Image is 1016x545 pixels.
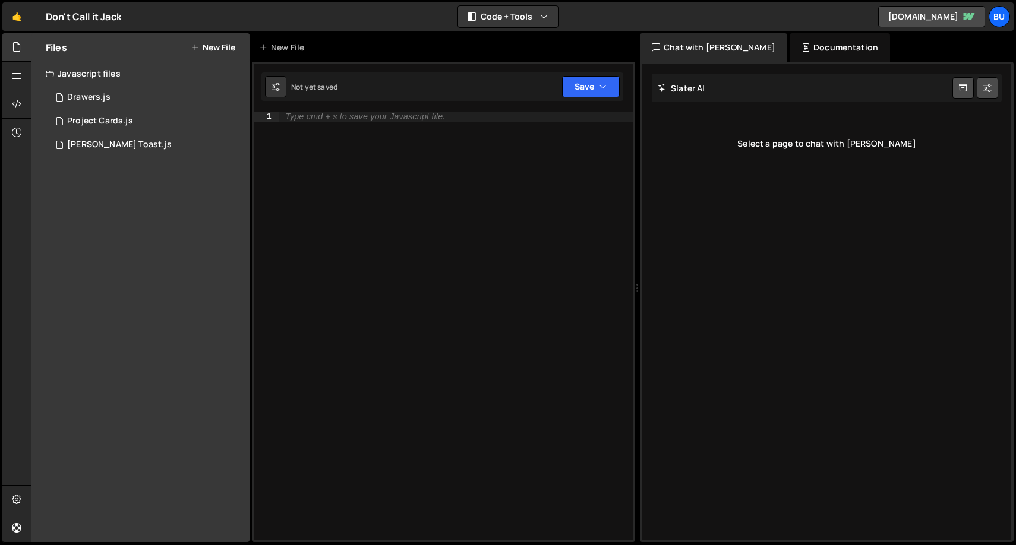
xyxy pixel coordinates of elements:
div: Type cmd + s to save your Javascript file. [285,112,445,121]
div: 16338/44175.js [46,85,250,109]
div: [PERSON_NAME] Toast.js [67,140,172,150]
div: Select a page to chat with [PERSON_NAME] [652,120,1002,167]
div: 16338/44169.js [46,133,250,157]
div: 16338/44166.js [46,109,250,133]
div: Not yet saved [291,82,337,92]
div: Project Cards.js [67,116,133,126]
button: New File [191,43,235,52]
a: Bu [989,6,1010,27]
a: [DOMAIN_NAME] [878,6,985,27]
h2: Files [46,41,67,54]
div: Documentation [790,33,890,62]
div: Drawers.js [67,92,111,103]
button: Code + Tools [458,6,558,27]
div: New File [259,42,309,53]
div: Chat with [PERSON_NAME] [640,33,787,62]
div: Javascript files [31,62,250,85]
h2: Slater AI [658,83,705,94]
button: Save [562,76,620,97]
div: Don't Call it Jack [46,9,122,24]
div: 1 [254,112,279,122]
a: 🤙 [2,2,31,31]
